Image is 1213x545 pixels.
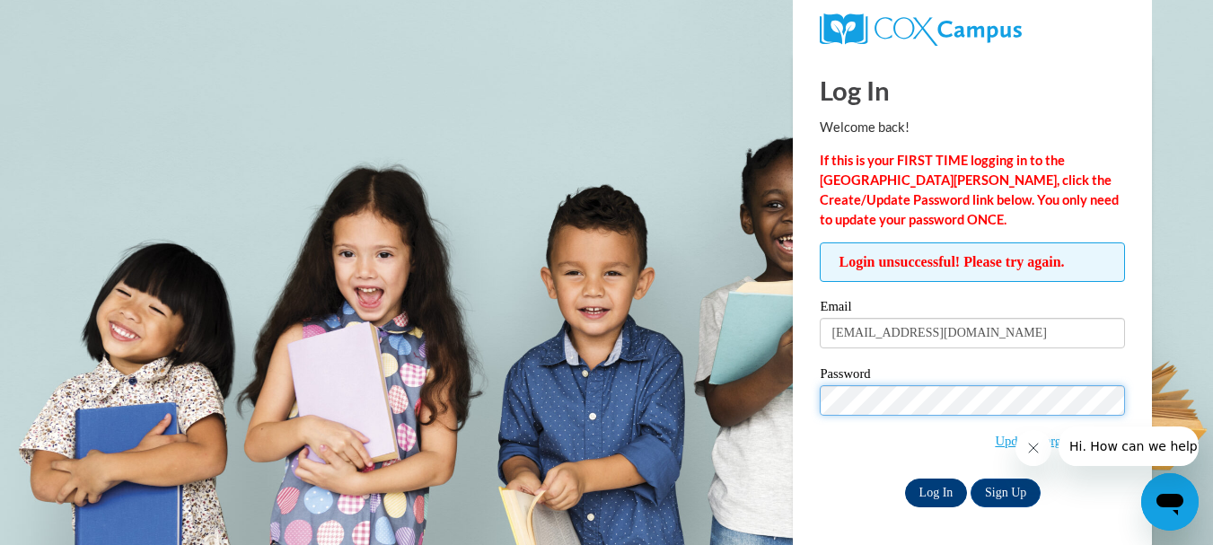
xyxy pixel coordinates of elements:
[11,13,145,27] span: Hi. How can we help?
[1141,473,1199,531] iframe: Button to launch messaging window
[820,72,1125,109] h1: Log In
[820,153,1119,227] strong: If this is your FIRST TIME logging in to the [GEOGRAPHIC_DATA][PERSON_NAME], click the Create/Upd...
[820,242,1125,282] span: Login unsuccessful! Please try again.
[820,13,1021,46] img: COX Campus
[820,300,1125,318] label: Email
[1015,430,1051,466] iframe: Close message
[820,367,1125,385] label: Password
[1059,426,1199,466] iframe: Message from company
[905,479,968,507] input: Log In
[820,13,1125,46] a: COX Campus
[971,479,1041,507] a: Sign Up
[820,118,1125,137] p: Welcome back!
[995,434,1125,448] a: Update/Forgot Password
